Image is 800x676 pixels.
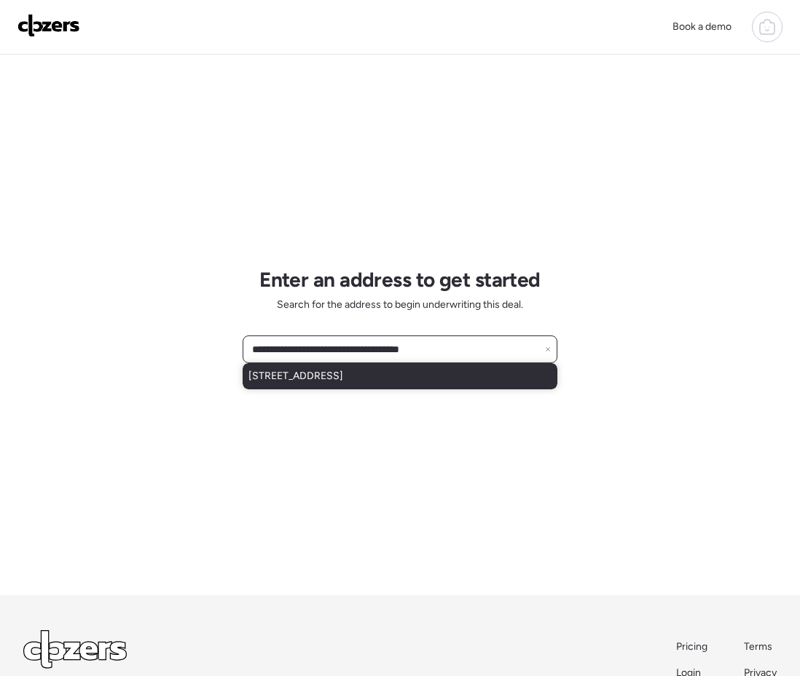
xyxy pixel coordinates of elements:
h1: Enter an address to get started [259,267,541,292]
span: Search for the address to begin underwriting this deal. [277,298,523,312]
span: Book a demo [672,20,732,33]
span: Pricing [676,640,707,653]
img: Logo Light [23,630,127,669]
a: Pricing [676,640,709,654]
span: [STREET_ADDRESS] [248,369,343,383]
span: Terms [744,640,772,653]
a: Terms [744,640,777,654]
img: Logo [17,14,80,37]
